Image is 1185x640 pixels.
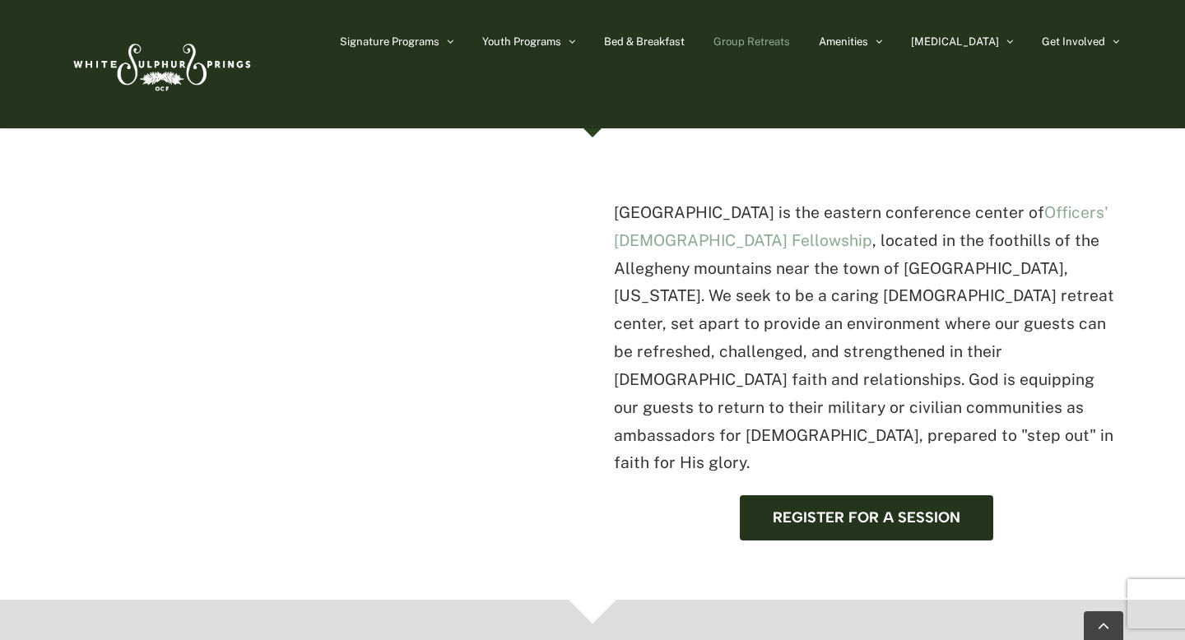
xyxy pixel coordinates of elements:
img: White Sulphur Springs Logo [66,26,255,103]
a: Officers' [DEMOGRAPHIC_DATA] Fellowship [614,203,1108,249]
span: Amenities [819,36,868,47]
span: Get Involved [1042,36,1105,47]
iframe: Summer Programs at White Sulphur Springs [66,179,560,475]
span: Youth Programs [482,36,561,47]
span: Group Retreats [713,36,790,47]
span: [MEDICAL_DATA] [911,36,999,47]
span: Signature Programs [340,36,439,47]
p: [GEOGRAPHIC_DATA] is the eastern conference center of , located in the foothills of the Allegheny... [614,199,1119,477]
a: Register [740,495,993,540]
span: Register for a session [773,509,960,526]
span: Bed & Breakfast [604,36,685,47]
